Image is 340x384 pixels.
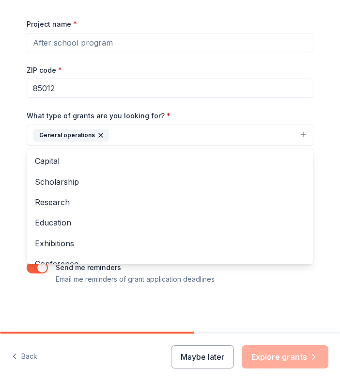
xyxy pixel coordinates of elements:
[27,148,313,264] div: General operations
[35,237,305,250] span: Exhibitions
[27,125,313,146] button: General operations
[35,155,305,167] span: Capital
[35,196,305,208] span: Research
[35,257,305,270] span: Conference
[35,216,305,229] span: Education
[35,176,305,188] span: Scholarship
[33,129,109,142] div: General operations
